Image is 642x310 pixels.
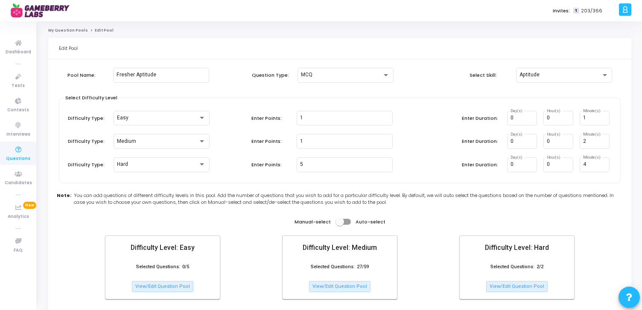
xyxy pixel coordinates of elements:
span: MCQ [301,72,312,78]
label: Difficulty Type: [68,138,106,145]
a: My Question Pools [48,28,88,33]
label: Enter Duration: [462,161,500,168]
span: You can add questions of different difficulty levels in this pool. Add the number of questions th... [74,192,623,206]
span: Hard [117,161,128,167]
label: Manual-select [295,218,331,226]
label: Question Type: [252,72,290,79]
span: T [573,8,579,14]
mat-card-title: Difficulty Level: Easy [112,243,213,253]
div: Edit Pool [59,38,621,59]
span: Aptitude [519,72,540,78]
label: Enter Points: [251,161,290,168]
label: Auto-select [356,218,385,226]
label: Enter Points: [251,115,290,122]
label: 2 [537,264,539,271]
label: Difficulty Type: [68,161,106,168]
label: Enter Duration: [462,115,500,122]
span: Contests [7,107,29,114]
label: Enter Duration: [462,138,500,145]
span: FAQ [14,247,23,254]
span: Candidates [5,180,32,187]
nav: breadcrumb [48,28,631,33]
label: Select Skill: [470,72,508,79]
label: 27 [357,264,362,271]
span: Questions [6,155,30,162]
mat-card-title: Difficulty Level: Hard [467,243,567,253]
span: Analytics [8,213,29,220]
label: Invites: [553,7,570,14]
label: Selected Questions: [311,264,355,271]
label: /2 [539,264,543,271]
label: Selected Questions: [136,264,180,271]
img: logo [11,2,75,19]
label: Pool Name: [67,72,106,79]
span: Medium [117,138,136,144]
button: View/Edit Question Pool [309,281,371,292]
span: Interviews [6,131,30,138]
button: View/Edit Question Pool [132,281,193,292]
mat-card-title: Difficulty Level: Medium [289,243,390,253]
span: Easy [117,115,128,121]
label: /5 [185,264,189,271]
label: /59 [362,264,369,271]
span: New [23,202,36,209]
div: Select Difficulty Level [64,94,119,103]
b: Note: [57,192,71,206]
span: Edit Pool [95,28,114,33]
span: 203/366 [581,7,602,14]
button: View/Edit Question Pool [486,281,548,292]
label: Difficulty Type: [68,115,106,122]
label: Enter Points: [251,138,290,145]
label: Selected Questions: [490,264,534,271]
label: 0 [182,264,185,271]
span: Dashboard [6,49,31,56]
span: Tests [12,82,25,90]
